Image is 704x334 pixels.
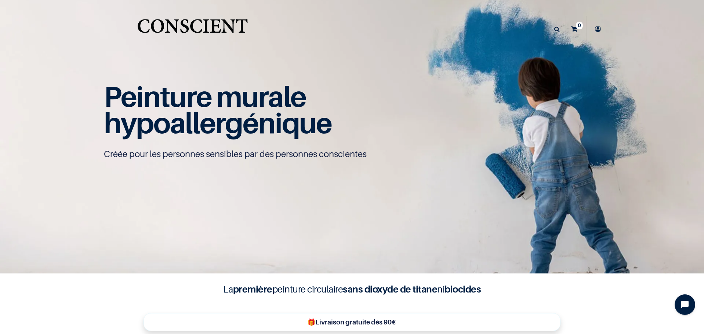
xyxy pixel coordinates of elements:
b: 🎁Livraison gratuite dès 90€ [307,318,396,326]
sup: 0 [576,22,583,29]
p: Créée pour les personnes sensibles par des personnes conscientes [104,148,600,160]
h4: La peinture circulaire ni [205,282,499,296]
b: première [233,283,272,295]
a: 0 [566,16,587,42]
span: hypoallergénique [104,106,332,140]
a: Logo of Conscient [136,15,249,44]
img: Conscient [136,15,249,44]
span: Peinture murale [104,79,306,113]
b: biocides [444,283,481,295]
b: sans dioxyde de titane [343,283,437,295]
